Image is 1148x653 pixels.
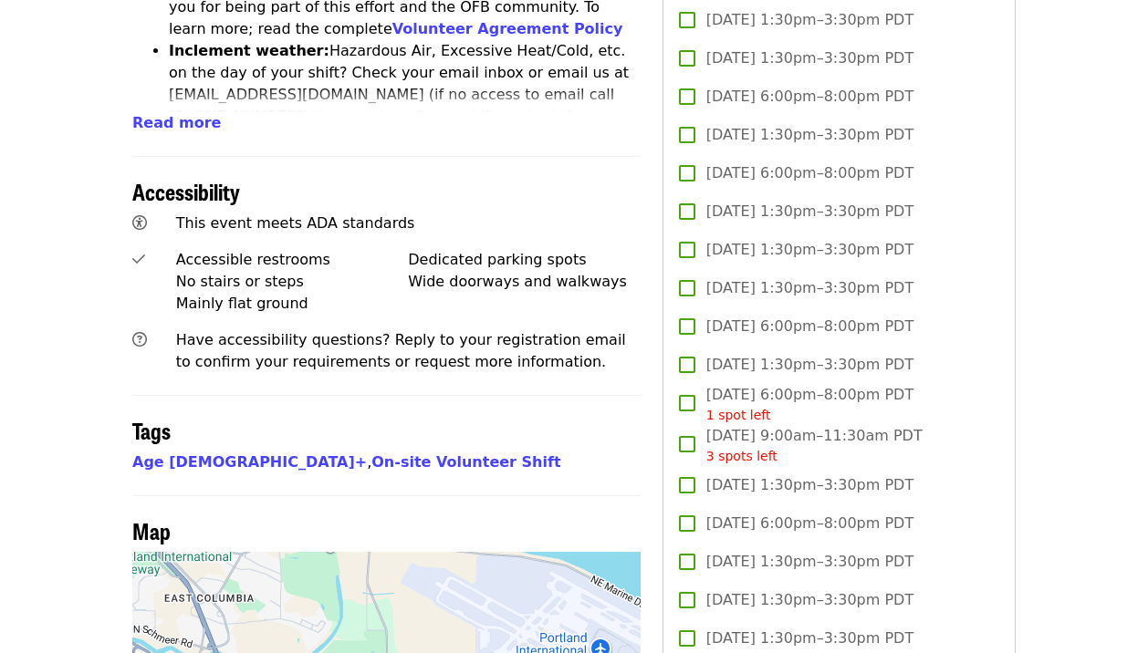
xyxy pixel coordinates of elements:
[132,514,171,546] span: Map
[706,384,913,425] span: [DATE] 6:00pm–8:00pm PDT
[392,20,623,37] a: Volunteer Agreement Policy
[132,453,367,471] a: Age [DEMOGRAPHIC_DATA]+
[706,449,778,463] span: 3 spots left
[706,316,913,337] span: [DATE] 6:00pm–8:00pm PDT
[706,627,913,649] span: [DATE] 1:30pm–3:30pm PDT
[706,474,913,496] span: [DATE] 1:30pm–3:30pm PDT
[132,251,145,268] i: check icon
[706,354,913,376] span: [DATE] 1:30pm–3:30pm PDT
[706,551,913,573] span: [DATE] 1:30pm–3:30pm PDT
[132,453,371,471] span: ,
[706,239,913,261] span: [DATE] 1:30pm–3:30pm PDT
[176,331,626,370] span: Have accessibility questions? Reply to your registration email to confirm your requirements or re...
[176,214,415,232] span: This event meets ADA standards
[706,162,913,184] span: [DATE] 6:00pm–8:00pm PDT
[176,271,409,293] div: No stairs or steps
[706,277,913,299] span: [DATE] 1:30pm–3:30pm PDT
[706,589,913,611] span: [DATE] 1:30pm–3:30pm PDT
[132,214,147,232] i: universal-access icon
[132,414,171,446] span: Tags
[132,175,240,207] span: Accessibility
[169,42,329,59] strong: Inclement weather:
[408,271,641,293] div: Wide doorways and walkways
[408,249,641,271] div: Dedicated parking spots
[169,40,641,150] li: Hazardous Air, Excessive Heat/Cold, etc. on the day of your shift? Check your email inbox or emai...
[706,425,923,466] span: [DATE] 9:00am–11:30am PDT
[706,124,913,146] span: [DATE] 1:30pm–3:30pm PDT
[132,112,221,134] button: Read more
[132,331,147,348] i: question-circle icon
[706,408,771,422] span: 1 spot left
[706,86,913,108] span: [DATE] 6:00pm–8:00pm PDT
[706,201,913,223] span: [DATE] 1:30pm–3:30pm PDT
[706,513,913,534] span: [DATE] 6:00pm–8:00pm PDT
[371,453,560,471] a: On-site Volunteer Shift
[706,9,913,31] span: [DATE] 1:30pm–3:30pm PDT
[176,293,409,315] div: Mainly flat ground
[132,114,221,131] span: Read more
[176,249,409,271] div: Accessible restrooms
[706,47,913,69] span: [DATE] 1:30pm–3:30pm PDT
